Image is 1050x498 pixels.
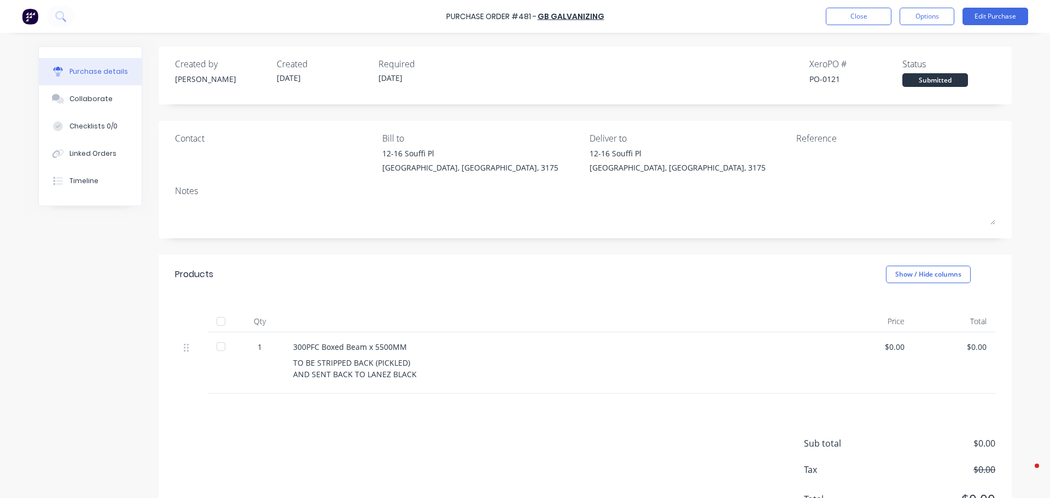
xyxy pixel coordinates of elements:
div: 1 [244,341,276,353]
div: 12-16 Souffi Pl [382,148,558,159]
div: Created [277,57,370,71]
div: Reference [796,132,995,145]
div: PO-0121 [809,73,902,85]
button: Collaborate [39,85,142,113]
button: Timeline [39,167,142,195]
iframe: Intercom live chat [1013,461,1039,487]
div: Xero PO # [809,57,902,71]
div: [GEOGRAPHIC_DATA], [GEOGRAPHIC_DATA], 3175 [590,162,766,173]
div: Checklists 0/0 [69,121,118,131]
div: Contact [175,132,374,145]
button: Show / Hide columns [886,266,971,283]
div: TO BE STRIPPED BACK (PICKLED) AND SENT BACK TO LANEZ BLACK [293,357,822,380]
div: [PERSON_NAME] [175,73,268,85]
div: Bill to [382,132,581,145]
button: Edit Purchase [962,8,1028,25]
div: Notes [175,184,995,197]
div: Total [913,310,995,332]
div: Qty [235,310,284,332]
div: Status [902,57,995,71]
div: Linked Orders [69,149,116,159]
div: Created by [175,57,268,71]
button: Options [900,8,954,25]
button: Purchase details [39,58,142,85]
span: Tax [804,463,886,476]
div: Collaborate [69,94,113,104]
button: Linked Orders [39,140,142,167]
div: Deliver to [590,132,789,145]
img: Factory [22,8,38,25]
a: GB GALVANIZING [538,11,604,22]
div: Submitted [902,73,968,87]
span: $0.00 [886,437,995,450]
div: Price [831,310,913,332]
div: Purchase details [69,67,128,77]
div: Required [378,57,471,71]
div: Products [175,268,213,281]
div: [GEOGRAPHIC_DATA], [GEOGRAPHIC_DATA], 3175 [382,162,558,173]
div: $0.00 [922,341,987,353]
button: Checklists 0/0 [39,113,142,140]
div: Purchase Order #481 - [446,11,536,22]
div: $0.00 [840,341,905,353]
div: Timeline [69,176,98,186]
div: 12-16 Souffi Pl [590,148,766,159]
div: 300PFC Boxed Beam x 5500MM [293,341,822,353]
button: Close [826,8,891,25]
span: $0.00 [886,463,995,476]
span: Sub total [804,437,886,450]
